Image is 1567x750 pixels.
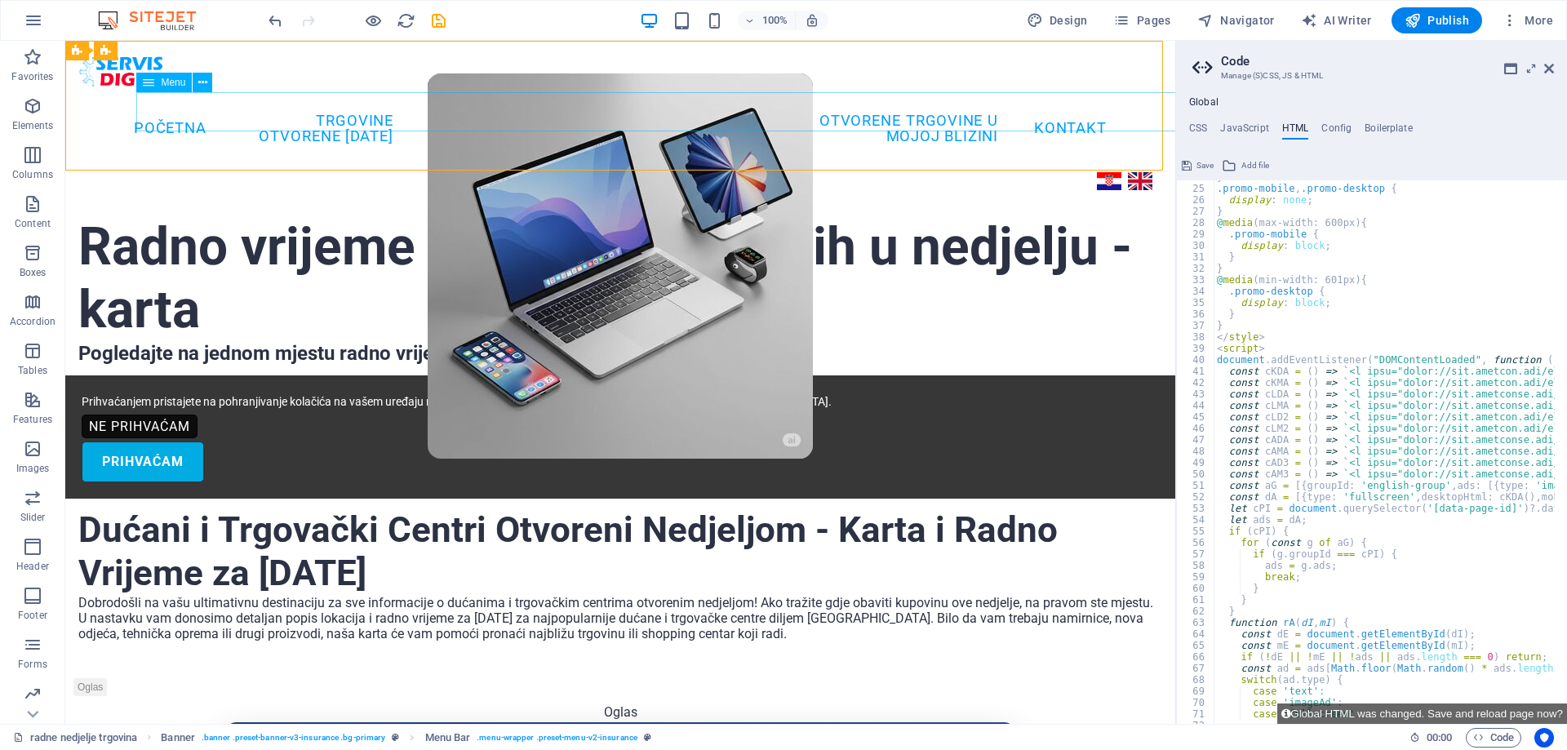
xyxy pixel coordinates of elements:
i: Reload page [397,11,415,30]
p: Favorites [11,70,53,83]
button: Design [1020,7,1094,33]
h4: CSS [1189,122,1207,140]
span: : [1438,731,1440,743]
div: 62 [1177,606,1215,617]
button: Code [1466,728,1521,748]
button: reload [396,11,415,30]
p: Footer [18,609,47,622]
div: 38 [1177,331,1215,343]
i: This element is a customizable preset [392,733,399,742]
div: 37 [1177,320,1215,331]
p: Slider [20,511,46,524]
div: 39 [1177,343,1215,354]
div: 67 [1177,663,1215,674]
button: Global HTML was changed. Save and reload page now? [1277,703,1567,724]
span: Click to select. Double-click to edit [425,728,471,748]
button: Click here to leave preview mode and continue editing [363,11,383,30]
p: Tables [18,364,47,377]
button: Navigator [1191,7,1281,33]
div: 40 [1177,354,1215,366]
div: 25 [1177,183,1215,194]
div: 51 [1177,480,1215,491]
h6: Session time [1409,728,1453,748]
a: Click to cancel selection. Double-click to open Pages [13,728,137,748]
button: More [1495,7,1560,33]
div: 69 [1177,686,1215,697]
div: 60 [1177,583,1215,594]
span: More [1502,12,1553,29]
div: 70 [1177,697,1215,708]
button: save [428,11,448,30]
span: Design [1027,12,1088,29]
div: 41 [1177,366,1215,377]
div: 47 [1177,434,1215,446]
p: Boxes [20,266,47,279]
div: 34 [1177,286,1215,297]
div: 58 [1177,560,1215,571]
div: 59 [1177,571,1215,583]
div: 72 [1177,720,1215,731]
i: Undo: Change HTML (Ctrl+Z) [266,11,285,30]
h4: Config [1321,122,1352,140]
i: Save (Ctrl+S) [429,11,448,30]
div: 33 [1177,274,1215,286]
div: 48 [1177,446,1215,457]
div: 46 [1177,423,1215,434]
div: 63 [1177,617,1215,628]
div: 55 [1177,526,1215,537]
div: 42 [1177,377,1215,388]
button: Save [1179,156,1216,175]
h3: Manage (S)CSS, JS & HTML [1221,69,1521,83]
div: 43 [1177,388,1215,400]
div: 35 [1177,297,1215,308]
span: AI Writer [1301,12,1372,29]
div: 53 [1177,503,1215,514]
button: 100% [738,11,796,30]
div: 68 [1177,674,1215,686]
p: Images [16,462,50,475]
h4: Global [1189,96,1219,109]
button: Add file [1219,156,1272,175]
button: Pages [1107,7,1177,33]
div: 57 [1177,548,1215,560]
div: 29 [1177,229,1215,240]
button: Usercentrics [1534,728,1554,748]
div: 27 [1177,206,1215,217]
div: 50 [1177,468,1215,480]
p: Header [16,560,49,573]
span: Code [1473,728,1514,748]
span: Menu [161,78,185,87]
span: 00 00 [1427,728,1452,748]
span: Pages [1113,12,1170,29]
div: 26 [1177,194,1215,206]
button: undo [265,11,285,30]
h2: Code [1221,54,1554,69]
p: Features [13,413,52,426]
div: 52 [1177,491,1215,503]
p: Forms [18,658,47,671]
div: 36 [1177,308,1215,320]
span: Navigator [1197,12,1275,29]
span: Add file [1241,156,1269,175]
div: Design (Ctrl+Alt+Y) [1020,7,1094,33]
div: 31 [1177,251,1215,263]
button: Publish [1392,7,1482,33]
button: AI Writer [1294,7,1378,33]
nav: breadcrumb [161,728,651,748]
div: 49 [1177,457,1215,468]
span: . banner .preset-banner-v3-insurance .bg-primary [202,728,385,748]
div: 71 [1177,708,1215,720]
div: 30 [1177,240,1215,251]
img: Editor Logo [94,11,216,30]
i: This element is a customizable preset [644,733,651,742]
div: 44 [1177,400,1215,411]
h6: 100% [762,11,788,30]
span: . menu-wrapper .preset-menu-v2-insurance [477,728,637,748]
h4: Boilerplate [1365,122,1413,140]
h4: HTML [1282,122,1309,140]
p: Elements [12,119,54,132]
div: 65 [1177,640,1215,651]
i: On resize automatically adjust zoom level to fit chosen device. [805,13,819,28]
span: Save [1196,156,1214,175]
div: 61 [1177,594,1215,606]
